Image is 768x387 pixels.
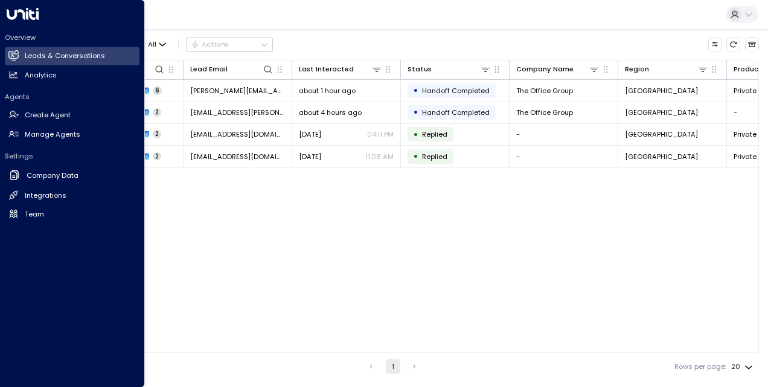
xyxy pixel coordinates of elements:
span: 2 [153,130,161,138]
a: Manage Agents [5,125,139,143]
div: • [413,104,418,120]
p: 04:11 PM [367,129,394,139]
button: Archived Leads [745,37,759,51]
div: Company Name [516,63,600,75]
a: Leads & Conversations [5,47,139,65]
a: Create Agent [5,106,139,125]
span: jamespinnerbbr@gmail.com [190,129,285,139]
nav: pagination navigation [363,359,422,374]
span: All [148,41,156,48]
td: - [510,146,618,167]
div: • [413,148,418,164]
span: The Office Group [516,108,573,117]
div: Last Interacted [299,63,382,75]
span: London [625,129,698,139]
td: - [510,124,618,145]
div: Status [408,63,491,75]
div: • [413,126,418,143]
label: Rows per page: [674,362,726,372]
div: Last Interacted [299,63,354,75]
span: charlotte.gomm@theofficegroup.com [190,108,285,117]
div: Region [625,63,708,75]
span: Handoff Completed [422,108,490,117]
div: Actions [191,40,229,48]
div: Lead Email [190,63,228,75]
span: 6 [153,86,162,95]
span: Handoff Completed [422,86,490,96]
h2: Create Agent [25,110,71,120]
h2: Leads & Conversations [25,51,105,61]
span: about 4 hours ago [299,108,362,117]
div: Lead Email [190,63,274,75]
button: page 1 [386,359,400,374]
span: 2 [153,152,161,161]
h2: Agents [5,92,139,102]
p: 11:08 AM [365,152,394,161]
div: Status [408,63,432,75]
div: Product [734,63,762,75]
span: rkbrainch@live.co.uk [190,152,285,161]
h2: Settings [5,151,139,161]
h2: Overview [5,33,139,42]
a: Company Data [5,166,139,186]
a: Team [5,205,139,223]
h2: Team [25,209,44,220]
div: 20 [731,359,755,374]
a: Integrations [5,186,139,204]
div: Button group with a nested menu [186,37,273,51]
h2: Manage Agents [25,129,80,140]
div: Region [625,63,649,75]
span: Yesterday [299,129,321,139]
h2: Integrations [25,190,66,201]
span: 2 [153,108,161,117]
span: London [625,86,698,96]
span: London [625,152,698,161]
h2: Analytics [25,70,57,80]
span: Replied [422,129,447,139]
span: Nicola.Merry@theofficegroup.com [190,86,285,96]
span: Replied [422,152,447,161]
button: Customize [708,37,722,51]
h2: Company Data [27,171,78,181]
div: • [413,82,418,99]
span: London [625,108,698,117]
span: Yesterday [299,152,321,161]
div: Company Name [516,63,574,75]
button: Actions [186,37,273,51]
a: Analytics [5,66,139,84]
span: Refresh [726,37,740,51]
span: The Office Group [516,86,573,96]
span: about 1 hour ago [299,86,356,96]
